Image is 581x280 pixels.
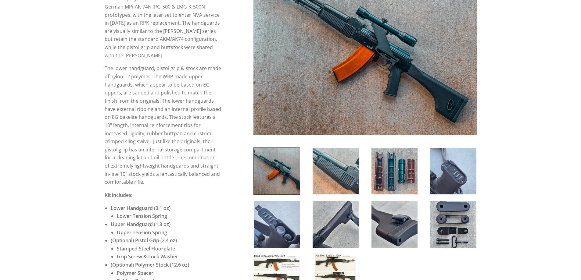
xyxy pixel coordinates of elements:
[105,192,132,198] strong: Kit includes:
[371,148,418,194] img: East German AK-74 Prototype Furniture
[117,245,175,252] strong: Stamped Steel Floorplate
[430,201,476,248] img: East German AK-74 Prototype Furniture
[430,148,476,194] img: East German AK-74 Prototype Furniture
[313,201,359,248] img: East German AK-74 Prototype Furniture
[371,201,418,248] img: East German AK-74 Prototype Furniture
[117,213,167,219] strong: Lower Tension Spring
[111,221,170,228] strong: Upper Handguard (1.3 oz)
[254,201,300,248] img: East German AK-74 Prototype Furniture
[111,261,189,268] strong: (Optional) Polymer Stock (12.6 oz)
[313,148,359,194] img: East German AK-74 Prototype Furniture
[105,64,221,186] p: The lower handguard, pistol grip & stock are made of nylon 12 polymer. The WBP made upper handgua...
[111,237,177,244] strong: (Optional) Pistol Grip (2.4 oz)
[254,148,300,194] img: East German AK-74 Prototype Furniture
[117,253,178,260] strong: Grip Screw & Lock Washer
[117,270,153,276] strong: Polymer Spacer
[111,205,170,211] strong: Lower Handguard (3.1 oz)
[117,229,167,236] strong: Upper Tension Spring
